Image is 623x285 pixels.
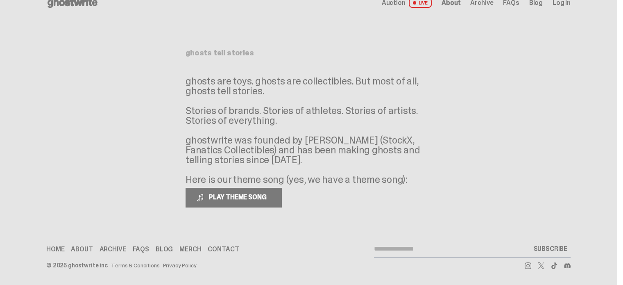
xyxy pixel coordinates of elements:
h1: ghosts tell stories [186,49,431,57]
a: Home [46,246,64,253]
a: Contact [208,246,239,253]
a: About [71,246,93,253]
button: SUBSCRIBE [530,241,571,257]
a: FAQs [132,246,149,253]
span: PLAY THEME SONG [206,193,272,201]
div: © 2025 ghostwrite inc [46,262,108,268]
p: ghosts are toys. ghosts are collectibles. But most of all, ghosts tell stories. Stories of brands... [186,76,431,185]
button: PLAY THEME SONG [186,188,282,207]
a: Merch [179,246,201,253]
a: Privacy Policy [163,262,197,268]
a: Archive [100,246,126,253]
a: Blog [156,246,173,253]
a: Terms & Conditions [111,262,159,268]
